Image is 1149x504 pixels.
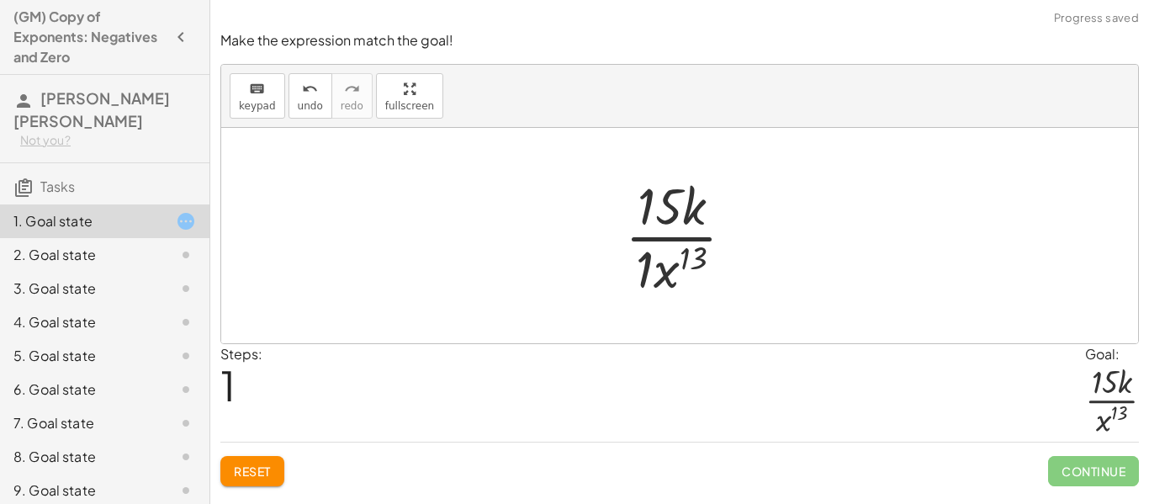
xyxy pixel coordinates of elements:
div: 4. Goal state [13,312,149,332]
span: fullscreen [385,100,434,112]
span: Progress saved [1054,10,1139,27]
div: 8. Goal state [13,447,149,467]
span: Tasks [40,178,75,195]
div: 3. Goal state [13,279,149,299]
button: Reset [220,456,284,486]
i: Task not started. [176,346,196,366]
div: 1. Goal state [13,211,149,231]
i: Task not started. [176,379,196,400]
p: Make the expression match the goal! [220,31,1139,50]
div: 5. Goal state [13,346,149,366]
i: Task not started. [176,312,196,332]
i: Task started. [176,211,196,231]
div: Goal: [1085,344,1139,364]
span: 1 [220,359,236,411]
button: redoredo [331,73,373,119]
h4: (GM) Copy of Exponents: Negatives and Zero [13,7,166,67]
i: Task not started. [176,413,196,433]
i: keyboard [249,79,265,99]
i: Task not started. [176,245,196,265]
i: undo [302,79,318,99]
i: Task not started. [176,279,196,299]
span: redo [341,100,363,112]
div: 9. Goal state [13,480,149,501]
i: Task not started. [176,447,196,467]
label: Steps: [220,345,262,363]
i: redo [344,79,360,99]
div: 7. Goal state [13,413,149,433]
span: undo [298,100,323,112]
button: keyboardkeypad [230,73,285,119]
div: 6. Goal state [13,379,149,400]
button: fullscreen [376,73,443,119]
div: Not you? [20,132,196,149]
span: Reset [234,464,271,479]
span: [PERSON_NAME] [PERSON_NAME] [13,88,170,130]
i: Task not started. [176,480,196,501]
span: keypad [239,100,276,112]
div: 2. Goal state [13,245,149,265]
button: undoundo [289,73,332,119]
